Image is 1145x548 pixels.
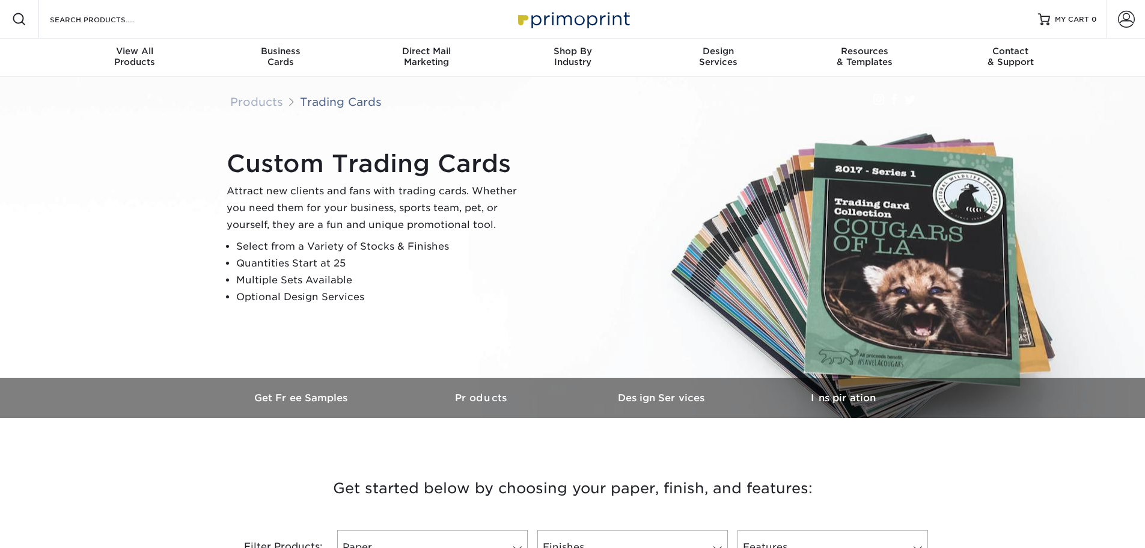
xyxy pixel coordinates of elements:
[499,38,646,77] a: Shop ByIndustry
[646,46,792,57] span: Design
[236,238,527,255] li: Select from a Variety of Stocks & Finishes
[392,378,573,418] a: Products
[212,392,392,404] h3: Get Free Samples
[353,46,499,57] span: Direct Mail
[1055,14,1089,25] span: MY CART
[236,289,527,306] li: Optional Design Services
[938,46,1084,57] span: Contact
[227,183,527,233] p: Attract new clients and fans with trading cards. Whether you need them for your business, sports ...
[573,378,753,418] a: Design Services
[513,6,633,32] img: Primoprint
[938,38,1084,77] a: Contact& Support
[207,38,353,77] a: BusinessCards
[236,255,527,272] li: Quantities Start at 25
[212,378,392,418] a: Get Free Samples
[62,38,208,77] a: View AllProducts
[792,46,938,57] span: Resources
[646,46,792,67] div: Services
[207,46,353,57] span: Business
[62,46,208,57] span: View All
[499,46,646,57] span: Shop By
[62,46,208,67] div: Products
[792,46,938,67] div: & Templates
[753,378,933,418] a: Inspiration
[353,46,499,67] div: Marketing
[230,95,283,108] a: Products
[499,46,646,67] div: Industry
[646,38,792,77] a: DesignServices
[207,46,353,67] div: Cards
[300,95,382,108] a: Trading Cards
[753,392,933,404] h3: Inspiration
[49,12,166,26] input: SEARCH PRODUCTS.....
[938,46,1084,67] div: & Support
[353,38,499,77] a: Direct MailMarketing
[573,392,753,404] h3: Design Services
[392,392,573,404] h3: Products
[236,272,527,289] li: Multiple Sets Available
[1092,15,1097,23] span: 0
[221,461,924,516] h3: Get started below by choosing your paper, finish, and features:
[227,149,527,178] h1: Custom Trading Cards
[792,38,938,77] a: Resources& Templates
